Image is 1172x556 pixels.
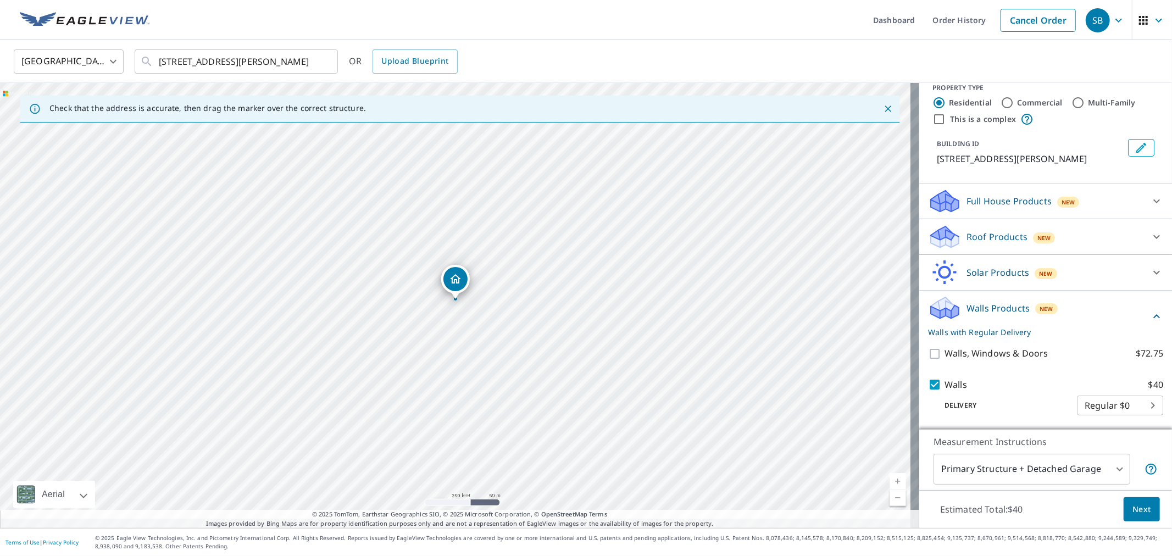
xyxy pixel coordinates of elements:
label: Multi-Family [1088,97,1136,108]
p: Solar Products [967,266,1029,279]
p: | [5,539,79,546]
img: EV Logo [20,12,149,29]
label: Residential [949,97,992,108]
p: $40 [1148,378,1163,392]
label: This is a complex [950,114,1016,125]
span: New [1039,269,1053,278]
div: Primary Structure + Detached Garage [934,454,1130,485]
p: Walls Products [967,302,1030,315]
a: Privacy Policy [43,538,79,546]
a: Terms of Use [5,538,40,546]
span: Next [1132,503,1151,516]
div: PROPERTY TYPE [932,83,1159,93]
p: Roof Products [967,230,1027,243]
p: Walls with Regular Delivery [928,326,1150,338]
div: Aerial [13,481,95,508]
div: Walls ProductsNewWalls with Regular Delivery [928,295,1163,338]
button: Next [1124,497,1160,522]
div: Full House ProductsNew [928,188,1163,214]
p: Walls, Windows & Doors [945,347,1048,360]
div: SB [1086,8,1110,32]
a: Terms [589,510,607,518]
button: Close [881,102,895,116]
a: Current Level 17, Zoom Out [890,490,906,506]
span: New [1040,304,1053,313]
span: New [1062,198,1075,207]
a: Cancel Order [1001,9,1076,32]
label: Commercial [1017,97,1063,108]
span: Your report will include the primary structure and a detached garage if one exists. [1145,463,1158,476]
div: OR [349,49,458,74]
a: Current Level 17, Zoom In [890,473,906,490]
div: Aerial [38,481,68,508]
a: Upload Blueprint [373,49,457,74]
span: © 2025 TomTom, Earthstar Geographics SIO, © 2025 Microsoft Corporation, © [312,510,607,519]
p: Full House Products [967,194,1052,208]
p: [STREET_ADDRESS][PERSON_NAME] [937,152,1124,165]
p: BUILDING ID [937,139,979,148]
button: Edit building 1 [1128,139,1154,157]
div: Dropped pin, building 1, Residential property, 8416 Weber Trail Dr Saint Louis, MO 63123 [441,265,470,299]
p: $72.75 [1136,347,1163,360]
p: Estimated Total: $40 [931,497,1032,521]
a: OpenStreetMap [541,510,587,518]
div: [GEOGRAPHIC_DATA] [14,46,124,77]
p: Walls [945,378,967,392]
p: Check that the address is accurate, then drag the marker over the correct structure. [49,103,366,113]
p: Delivery [928,401,1077,410]
div: Roof ProductsNew [928,224,1163,250]
span: Upload Blueprint [381,54,448,68]
div: Solar ProductsNew [928,259,1163,286]
input: Search by address or latitude-longitude [159,46,315,77]
div: Regular $0 [1077,390,1163,421]
span: New [1037,233,1051,242]
p: © 2025 Eagle View Technologies, Inc. and Pictometry International Corp. All Rights Reserved. Repo... [95,534,1167,551]
p: Measurement Instructions [934,435,1158,448]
